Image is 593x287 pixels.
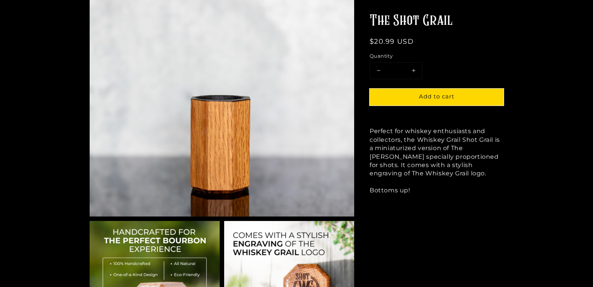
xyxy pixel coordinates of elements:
span: $20.99 USD [370,37,414,46]
span: Perfect for whiskey enthusiasts and collectors, the Whiskey Grail Shot Grail is a miniaturized ve... [370,127,500,194]
h1: The Shot Grail [370,11,504,31]
span: Add to cart [419,93,454,100]
button: Add to cart [370,89,504,106]
label: Quantity [370,52,504,60]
